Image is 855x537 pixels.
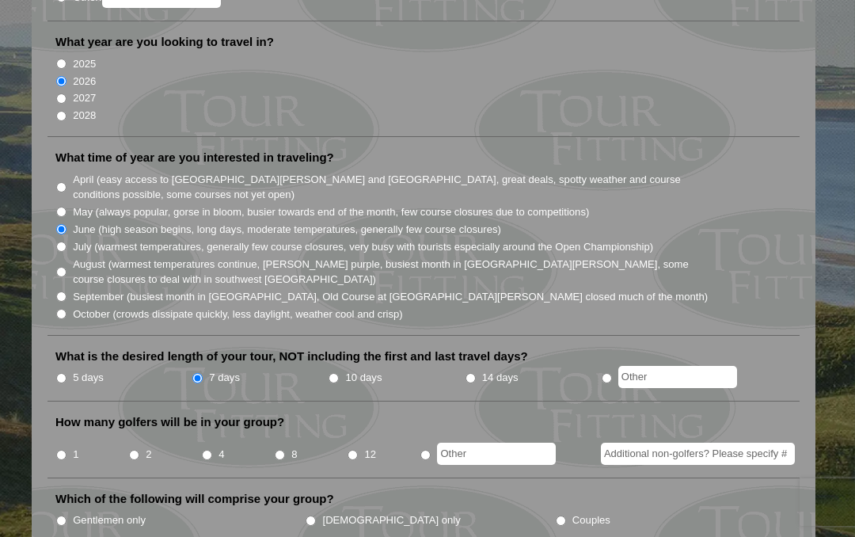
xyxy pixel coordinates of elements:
[618,366,737,388] input: Other
[73,56,96,72] label: 2025
[73,289,708,305] label: September (busiest month in [GEOGRAPHIC_DATA], Old Course at [GEOGRAPHIC_DATA][PERSON_NAME] close...
[364,447,376,463] label: 12
[73,222,501,238] label: June (high season begins, long days, moderate temperatures, generally few course closures)
[146,447,151,463] label: 2
[73,512,146,528] label: Gentlemen only
[73,172,709,203] label: April (easy access to [GEOGRAPHIC_DATA][PERSON_NAME] and [GEOGRAPHIC_DATA], great deals, spotty w...
[55,348,528,364] label: What is the desired length of your tour, NOT including the first and last travel days?
[437,443,556,465] input: Other
[323,512,461,528] label: [DEMOGRAPHIC_DATA] only
[55,414,284,430] label: How many golfers will be in your group?
[572,512,610,528] label: Couples
[73,108,96,124] label: 2028
[73,447,78,463] label: 1
[55,150,334,166] label: What time of year are you interested in traveling?
[55,34,274,50] label: What year are you looking to travel in?
[209,370,240,386] label: 7 days
[55,491,334,507] label: Which of the following will comprise your group?
[73,257,709,288] label: August (warmest temperatures continue, [PERSON_NAME] purple, busiest month in [GEOGRAPHIC_DATA][P...
[73,90,96,106] label: 2027
[346,370,382,386] label: 10 days
[73,239,653,255] label: July (warmest temperatures, generally few course closures, very busy with tourists especially aro...
[291,447,297,463] label: 8
[73,307,403,322] label: October (crowds dissipate quickly, less daylight, weather cool and crisp)
[73,204,589,220] label: May (always popular, gorse in bloom, busier towards end of the month, few course closures due to ...
[218,447,224,463] label: 4
[482,370,519,386] label: 14 days
[73,370,104,386] label: 5 days
[73,74,96,89] label: 2026
[601,443,795,465] input: Additional non-golfers? Please specify #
